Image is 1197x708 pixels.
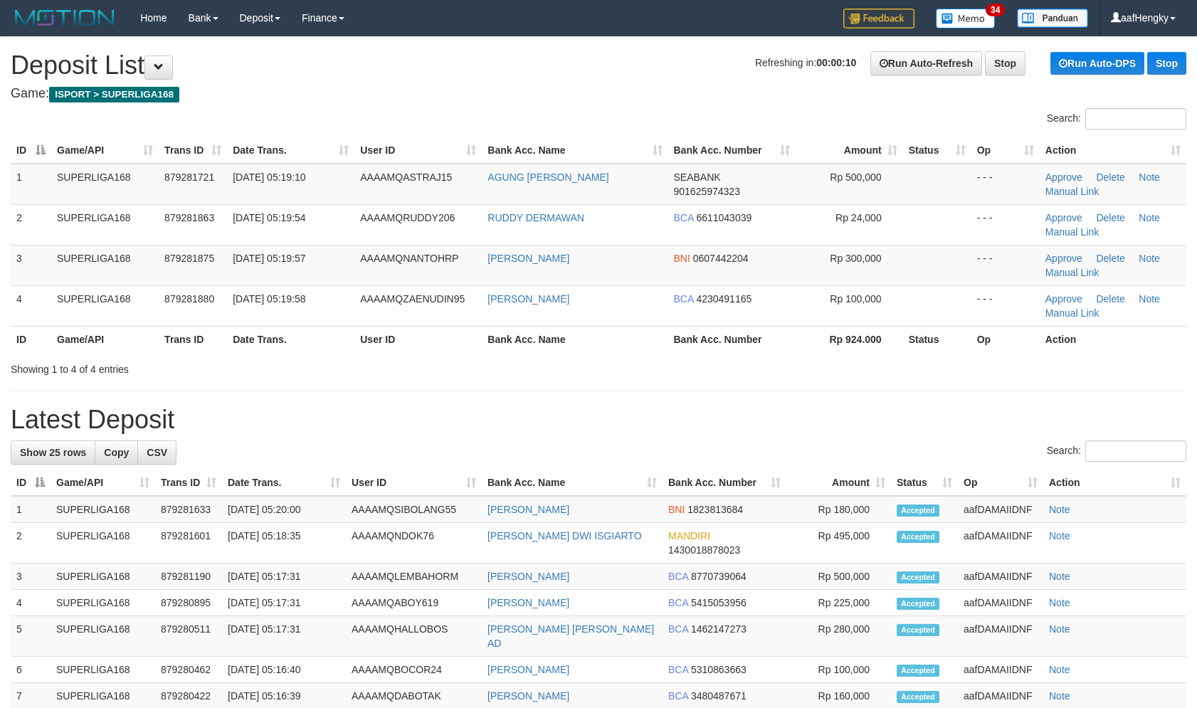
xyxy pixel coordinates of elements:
a: Show 25 rows [11,440,95,465]
span: Copy 1430018878023 to clipboard [668,544,740,556]
td: Rp 100,000 [786,657,891,683]
td: aafDAMAIIDNF [958,564,1043,590]
a: Approve [1045,212,1082,223]
td: SUPERLIGA168 [51,285,159,326]
span: Copy 6611043039 to clipboard [696,212,752,223]
th: Trans ID: activate to sort column ascending [155,470,222,496]
label: Search: [1047,108,1186,130]
th: Bank Acc. Number: activate to sort column ascending [663,470,786,496]
td: - - - [971,164,1040,205]
a: [PERSON_NAME] [487,664,569,675]
span: BCA [668,623,688,635]
th: Op [971,326,1040,352]
span: Accepted [897,531,939,543]
td: AAAAMQABOY619 [346,590,482,616]
a: Manual Link [1045,186,1100,197]
td: aafDAMAIIDNF [958,657,1043,683]
th: Trans ID [159,326,227,352]
span: [DATE] 05:19:10 [233,171,305,183]
th: Action: activate to sort column ascending [1043,470,1186,496]
img: Feedback.jpg [843,9,914,28]
span: [DATE] 05:19:57 [233,253,305,264]
a: Note [1049,597,1070,608]
h1: Deposit List [11,51,1186,80]
a: [PERSON_NAME] [PERSON_NAME] AD [487,623,654,649]
a: Manual Link [1045,307,1100,319]
td: 5 [11,616,51,657]
a: Delete [1096,253,1124,264]
span: Copy 4230491165 to clipboard [696,293,752,305]
span: BCA [674,293,694,305]
span: Copy 0607442204 to clipboard [693,253,749,264]
td: 879280511 [155,616,222,657]
a: [PERSON_NAME] [487,571,569,582]
td: SUPERLIGA168 [51,496,155,523]
th: Status: activate to sort column ascending [903,137,971,164]
a: RUDDY DERMAWAN [487,212,584,223]
td: Rp 495,000 [786,523,891,564]
td: SUPERLIGA168 [51,616,155,657]
td: [DATE] 05:17:31 [222,564,346,590]
span: Copy [104,447,129,458]
a: Note [1139,171,1160,183]
span: Rp 100,000 [830,293,881,305]
th: Bank Acc. Number [668,326,796,352]
td: - - - [971,204,1040,245]
input: Search: [1085,440,1186,462]
a: [PERSON_NAME] [487,253,569,264]
span: AAAAMQRUDDY206 [360,212,455,223]
th: Game/API: activate to sort column ascending [51,470,155,496]
span: Accepted [897,624,939,636]
span: AAAAMQNANTOHRP [360,253,458,264]
a: Stop [1147,52,1186,75]
th: User ID [354,326,482,352]
td: SUPERLIGA168 [51,523,155,564]
span: ISPORT > SUPERLIGA168 [49,87,179,102]
a: Note [1139,293,1160,305]
th: Amount: activate to sort column ascending [796,137,903,164]
th: Game/API: activate to sort column ascending [51,137,159,164]
th: Date Trans.: activate to sort column ascending [222,470,346,496]
span: Copy 1823813684 to clipboard [687,504,743,515]
span: Copy 3480487671 to clipboard [691,690,747,702]
td: - - - [971,285,1040,326]
a: [PERSON_NAME] DWI ISGIARTO [487,530,642,541]
a: Manual Link [1045,226,1100,238]
span: [DATE] 05:19:58 [233,293,305,305]
td: [DATE] 05:17:31 [222,616,346,657]
td: - - - [971,245,1040,285]
a: Approve [1045,171,1082,183]
th: Rp 924.000 [796,326,903,352]
a: Note [1049,530,1070,541]
a: Stop [985,51,1025,75]
a: Run Auto-DPS [1050,52,1144,75]
th: Amount: activate to sort column ascending [786,470,891,496]
td: Rp 280,000 [786,616,891,657]
td: 3 [11,245,51,285]
td: 2 [11,204,51,245]
td: 6 [11,657,51,683]
td: AAAAMQLEMBAHORM [346,564,482,590]
th: Bank Acc. Name [482,326,668,352]
span: [DATE] 05:19:54 [233,212,305,223]
th: Action: activate to sort column ascending [1040,137,1186,164]
td: [DATE] 05:18:35 [222,523,346,564]
a: Run Auto-Refresh [870,51,982,75]
td: 1 [11,496,51,523]
span: BCA [668,690,688,702]
a: Note [1049,504,1070,515]
td: AAAAMQSIBOLANG55 [346,496,482,523]
span: SEABANK [674,171,721,183]
a: [PERSON_NAME] [487,690,569,702]
th: ID [11,326,51,352]
img: Button%20Memo.svg [936,9,996,28]
span: CSV [147,447,167,458]
span: BCA [674,212,694,223]
a: Delete [1096,212,1124,223]
a: Note [1049,690,1070,702]
span: BNI [668,504,685,515]
td: 879281601 [155,523,222,564]
td: 4 [11,590,51,616]
a: Note [1049,571,1070,582]
td: SUPERLIGA168 [51,657,155,683]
